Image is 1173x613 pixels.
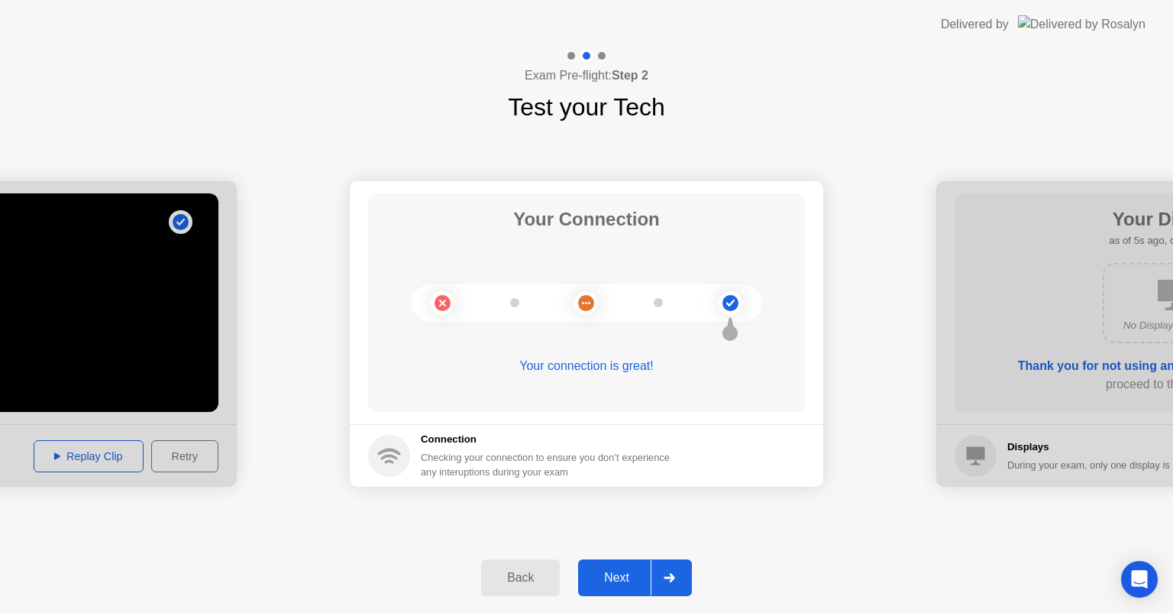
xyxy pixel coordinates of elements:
[486,571,555,585] div: Back
[368,357,805,375] div: Your connection is great!
[481,559,560,596] button: Back
[508,89,665,125] h1: Test your Tech
[1018,15,1146,33] img: Delivered by Rosalyn
[578,559,692,596] button: Next
[1121,561,1158,598] div: Open Intercom Messenger
[525,66,648,85] h4: Exam Pre-flight:
[583,571,651,585] div: Next
[421,432,679,447] h5: Connection
[513,206,660,233] h1: Your Connection
[421,450,679,479] div: Checking your connection to ensure you don’t experience any interuptions during your exam
[941,15,1009,34] div: Delivered by
[612,69,648,82] b: Step 2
